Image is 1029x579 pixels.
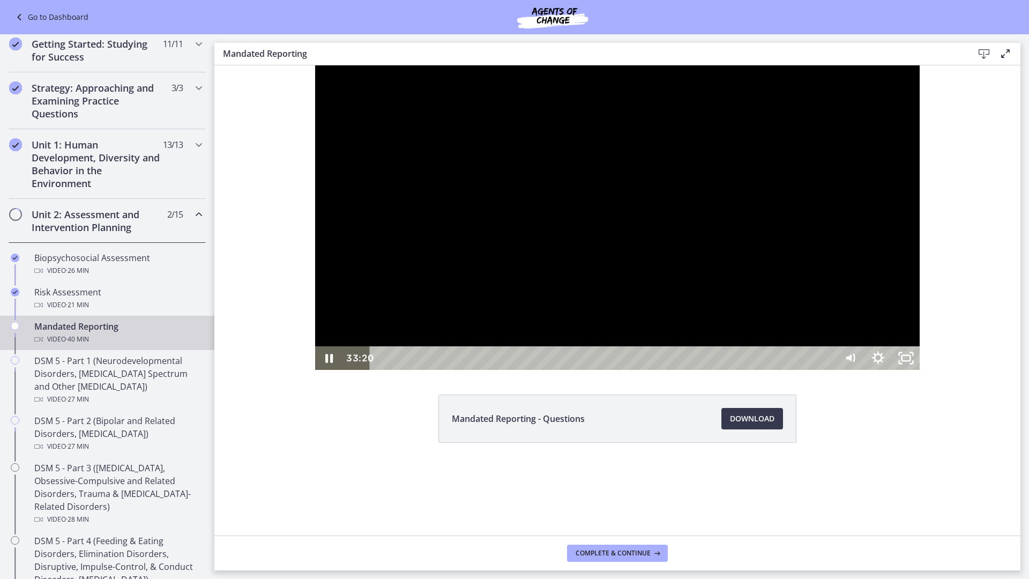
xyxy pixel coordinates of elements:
[163,38,183,50] span: 11 / 11
[11,254,19,262] i: Completed
[66,333,89,346] span: · 40 min
[66,299,89,311] span: · 21 min
[34,414,202,453] div: DSM 5 - Part 2 (Bipolar and Related Disorders, [MEDICAL_DATA])
[167,208,183,221] span: 2 / 15
[32,81,162,120] h2: Strategy: Approaching and Examining Practice Questions
[650,281,677,305] button: Show settings menu
[66,393,89,406] span: · 27 min
[13,11,88,24] a: Go to Dashboard
[34,354,202,406] div: DSM 5 - Part 1 (Neurodevelopmental Disorders, [MEDICAL_DATA] Spectrum and Other [MEDICAL_DATA])
[171,81,183,94] span: 3 / 3
[11,288,19,296] i: Completed
[34,299,202,311] div: Video
[488,4,617,30] img: Agents of Change
[32,138,162,190] h2: Unit 1: Human Development, Diversity and Behavior in the Environment
[34,286,202,311] div: Risk Assessment
[214,65,1020,370] iframe: Video Lesson
[721,408,783,429] a: Download
[34,393,202,406] div: Video
[622,281,650,305] button: Mute
[730,412,774,425] span: Download
[34,462,202,526] div: DSM 5 - Part 3 ([MEDICAL_DATA], Obsessive-Compulsive and Related Disorders, Trauma & [MEDICAL_DAT...
[34,440,202,453] div: Video
[32,38,162,63] h2: Getting Started: Studying for Success
[34,251,202,277] div: Biopsychosocial Assessment
[66,513,89,526] span: · 28 min
[9,81,22,94] i: Completed
[452,412,585,425] span: Mandated Reporting - Questions
[9,38,22,50] i: Completed
[576,549,651,558] span: Complete & continue
[567,545,668,562] button: Complete & continue
[34,264,202,277] div: Video
[66,440,89,453] span: · 27 min
[32,208,162,234] h2: Unit 2: Assessment and Intervention Planning
[34,320,202,346] div: Mandated Reporting
[9,138,22,151] i: Completed
[34,513,202,526] div: Video
[66,264,89,277] span: · 26 min
[34,333,202,346] div: Video
[163,138,183,151] span: 13 / 13
[677,281,705,305] button: Unfullscreen
[223,47,956,60] h3: Mandated Reporting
